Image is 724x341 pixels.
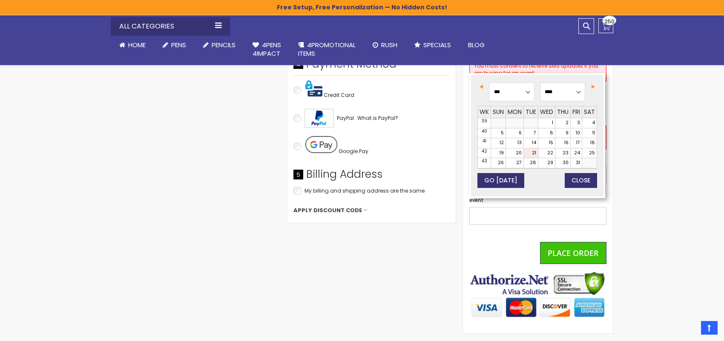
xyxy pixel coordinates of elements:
span: Apply Discount Code [293,207,362,214]
a: 16 [555,138,570,148]
div: Billing Address [293,167,449,186]
a: 27 [506,158,523,168]
td: 41 [477,138,491,148]
a: 20 [506,148,523,158]
a: 24 [571,148,582,158]
a: 3 [571,118,582,128]
a: Pencils [195,36,244,54]
span: Blog [468,40,485,49]
a: 11 [582,128,597,138]
td: 42 [477,148,491,158]
button: Place Order [540,242,606,264]
button: Go [DATE] [477,173,524,188]
a: 13 [506,138,523,148]
img: Pay with credit card [305,80,322,97]
span: Rush [381,40,397,49]
a: 31 [571,158,582,168]
a: 17 [571,138,582,148]
a: 15 [538,138,555,148]
iframe: Google Customer Reviews [654,318,724,341]
a: 18 [582,138,597,148]
a: 19 [491,148,506,158]
a: 22 [538,148,555,158]
td: 39 [477,118,491,128]
a: 14 [524,138,538,148]
a: 5 [491,128,506,138]
a: Home [111,36,154,54]
a: Previous [478,82,488,91]
a: Blog [460,36,493,54]
span: My billing and shipping address are the same [305,187,425,194]
img: Acceptance Mark [305,109,333,128]
span: Google Pay [339,148,368,155]
span: Sunday [493,108,504,116]
span: 250 [604,17,615,26]
a: 6 [506,128,523,138]
select: Select year [540,82,585,101]
img: Pay with Google Pay [305,136,337,153]
span: What is PayPal? [357,114,398,122]
div: All Categories [111,17,230,36]
a: 12 [491,138,506,148]
select: Select month [489,82,534,101]
a: 4 [582,118,597,128]
span: Home [128,40,146,49]
a: 1 [538,118,555,128]
span: 4PROMOTIONAL ITEMS [298,40,356,58]
a: 30 [555,158,570,168]
div: You must consent to receive SMS updates if you are buying for an event. [469,58,606,81]
a: 10 [571,128,582,138]
a: 4Pens4impact [244,36,290,63]
a: Rush [364,36,406,54]
span: Previous [480,85,483,89]
a: 26 [491,158,506,168]
span: Pencils [212,40,236,49]
span: Specials [423,40,451,49]
a: 9 [555,128,570,138]
td: 40 [477,128,491,138]
span: Wednesday [540,108,553,116]
a: 7 [524,128,538,138]
span: Thursday [557,108,569,116]
td: 43 [477,158,491,168]
a: Specials [406,36,460,54]
a: 25 [582,148,597,158]
a: 250 [598,18,613,33]
span: Pens [171,40,186,49]
button: Close [565,173,597,188]
span: Friday [572,108,580,116]
span: Credit Card [324,91,354,99]
a: 2 [555,118,570,128]
span: 4Pens 4impact [253,40,281,58]
a: 29 [538,158,555,168]
span: PayPal [337,114,354,122]
span: Monday [508,108,522,116]
a: 8 [538,128,555,138]
a: 4PROMOTIONALITEMS [290,36,364,63]
a: What is PayPal? [357,113,398,123]
span: Place Order [548,248,599,258]
a: Pens [154,36,195,54]
a: Next [587,82,596,91]
span: Tuesday [526,108,536,116]
a: 21 [524,148,538,158]
div: Payment Method [293,57,449,76]
a: 28 [524,158,538,168]
span: Saturday [584,108,595,116]
span: Next [592,85,595,89]
th: WK [477,106,491,118]
a: 23 [555,148,570,158]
